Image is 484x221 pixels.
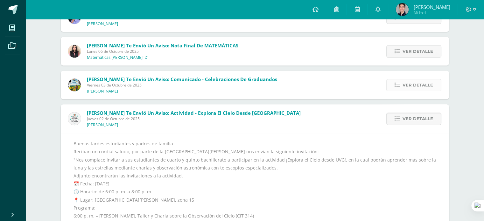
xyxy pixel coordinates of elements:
[68,112,81,125] img: 6d997b708352de6bfc4edc446c29d722.png
[68,79,81,91] img: a257b9d1af4285118f73fe144f089b76.png
[403,113,433,125] span: Ver detalle
[87,122,118,128] p: [PERSON_NAME]
[87,116,301,121] span: Jueves 02 de Octubre de 2025
[87,110,301,116] span: [PERSON_NAME] te envió un aviso: Actividad - Explora el cielo desde [GEOGRAPHIC_DATA]
[87,21,118,26] p: [PERSON_NAME]
[68,45,81,58] img: fca5faf6c1867b7c927b476ec80622fc.png
[396,3,409,16] img: 07f88638018018ba1f0a044d8a475609.png
[87,76,277,82] span: [PERSON_NAME] te envió un aviso: Comunicado - Celebraciones de Graduandos
[87,55,148,60] p: Matemáticas [PERSON_NAME] 'D'
[87,89,118,94] p: [PERSON_NAME]
[87,82,277,88] span: Viernes 03 de Octubre de 2025
[403,79,433,91] span: Ver detalle
[413,10,450,15] span: Mi Perfil
[413,4,450,10] span: [PERSON_NAME]
[403,45,433,57] span: Ver detalle
[87,42,238,49] span: [PERSON_NAME] te envió un aviso: Nota final de MATEMÁTICAS
[87,49,238,54] span: Lunes 06 de Octubre de 2025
